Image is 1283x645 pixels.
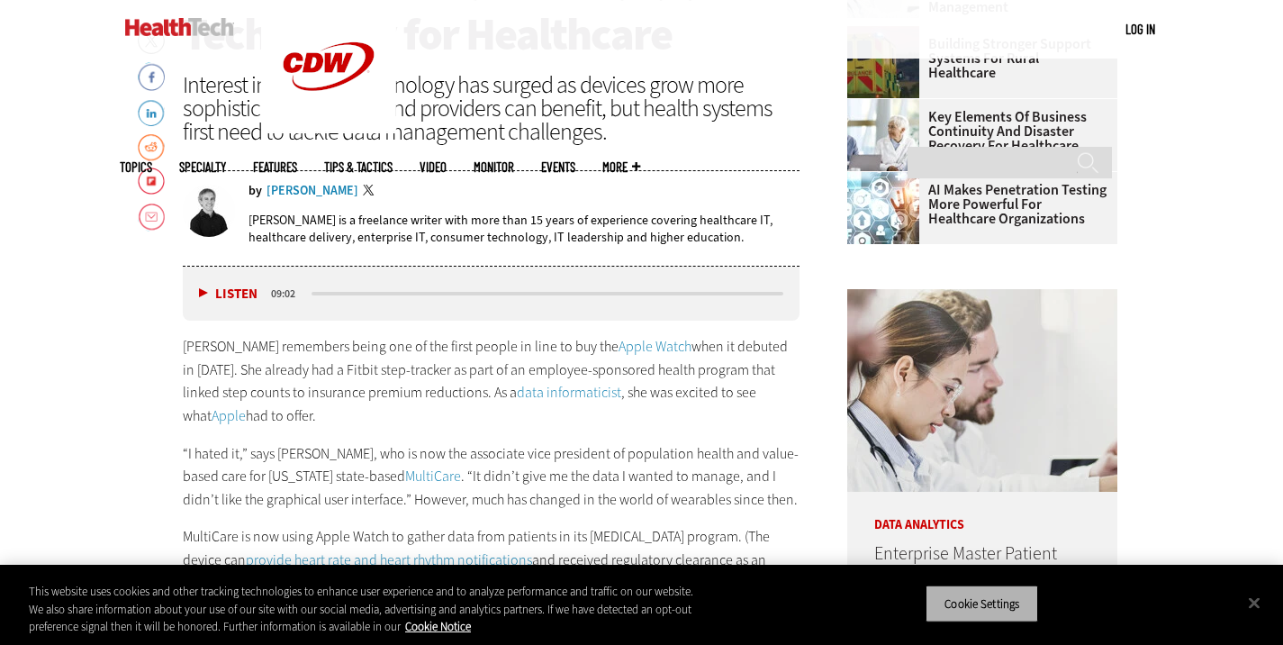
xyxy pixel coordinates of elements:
a: More information about your privacy [405,619,471,634]
a: MultiCare [405,467,461,486]
div: This website uses cookies and other tracking technologies to enhance user experience and to analy... [29,583,706,636]
a: Video [420,160,447,174]
span: More [602,160,640,174]
img: Brian Eastwood [183,185,235,237]
button: Listen [199,287,258,301]
span: Specialty [179,160,226,174]
p: MultiCare is now using Apple Watch to gather data from patients in its [MEDICAL_DATA] program. (T... [183,525,800,640]
img: medical researchers look at data on desktop monitor [847,289,1117,492]
a: AI Makes Penetration Testing More Powerful for Healthcare Organizations [847,183,1107,226]
a: Tips & Tactics [324,160,393,174]
p: Data Analytics [847,492,1117,531]
img: Healthcare and hacking concept [847,172,919,244]
a: Log in [1125,21,1155,37]
a: MonITor [474,160,514,174]
span: Topics [120,160,152,174]
div: media player [183,267,800,321]
a: Enterprise Master Patient Index Revolution: The Future of Healthcare Data Management [874,541,1087,622]
a: CDW [261,119,396,138]
div: duration [268,286,309,302]
p: [PERSON_NAME] is a freelance writer with more than 15 years of experience covering healthcare IT,... [248,212,800,246]
button: Cookie Settings [926,585,1038,622]
a: [PERSON_NAME] [267,185,358,197]
span: by [248,185,262,197]
a: Healthcare and hacking concept [847,172,928,186]
a: Features [253,160,297,174]
p: [PERSON_NAME] remembers being one of the first people in line to buy the when it debuted in [DATE... [183,335,800,427]
a: provide heart rate and heart rhythm notifications [246,550,532,569]
a: Apple Watch [619,337,691,356]
a: Apple [212,406,246,425]
button: Close [1234,583,1274,622]
p: “I hated it,” says [PERSON_NAME], who is now the associate vice president of population health an... [183,442,800,512]
img: Home [125,18,234,36]
a: data informaticist [517,383,621,402]
a: Events [541,160,575,174]
div: User menu [1125,20,1155,39]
